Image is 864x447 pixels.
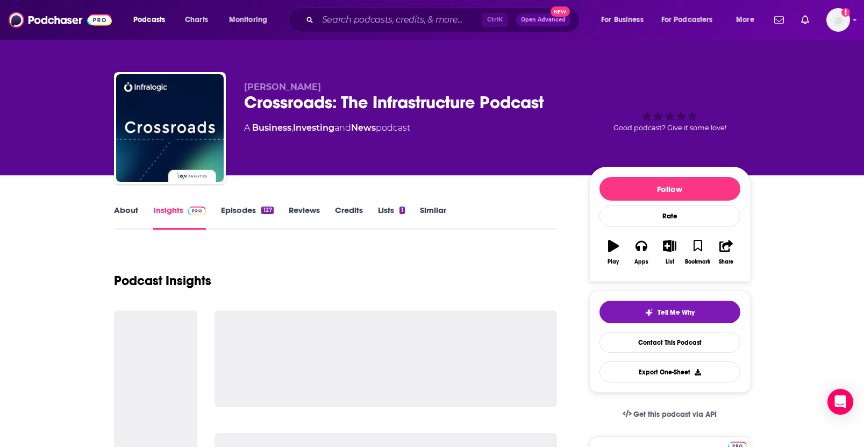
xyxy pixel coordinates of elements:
div: Open Intercom Messenger [827,389,853,415]
div: Search podcasts, credits, & more... [298,8,590,32]
button: Show profile menu [826,8,850,32]
a: Show notifications dropdown [770,11,788,29]
svg: Add a profile image [841,8,850,17]
span: Charts [185,12,208,27]
span: Logged in as emilyroy [826,8,850,32]
span: Tell Me Why [658,308,695,317]
a: Contact This Podcast [599,332,740,353]
div: Good podcast? Give it some love! [589,82,751,148]
h1: Podcast Insights [114,273,211,289]
button: open menu [126,11,179,29]
span: Good podcast? Give it some love! [613,124,726,132]
a: Charts [178,11,215,29]
img: Podchaser Pro [188,207,206,215]
button: tell me why sparkleTell Me Why [599,301,740,323]
a: Business [252,123,291,133]
div: A podcast [244,122,410,134]
div: Apps [634,259,648,265]
span: Open Advanced [521,17,566,23]
button: open menu [594,11,657,29]
div: Play [608,259,619,265]
div: List [666,259,674,265]
span: Monitoring [229,12,267,27]
div: 127 [261,207,273,214]
button: List [655,233,683,272]
a: News [351,123,376,133]
button: Apps [627,233,655,272]
button: open menu [654,11,729,29]
a: About [114,205,138,230]
img: tell me why sparkle [645,308,653,317]
button: Bookmark [684,233,712,272]
a: Show notifications dropdown [797,11,813,29]
input: Search podcasts, credits, & more... [318,11,482,29]
div: Rate [599,205,740,227]
a: Reviews [289,205,320,230]
a: Episodes127 [221,205,273,230]
button: open menu [729,11,768,29]
div: 1 [399,207,405,214]
span: New [551,6,570,17]
img: Crossroads: The Infrastructure Podcast [116,74,224,182]
span: For Business [601,12,644,27]
span: and [334,123,351,133]
div: Share [719,259,733,265]
a: Credits [335,205,363,230]
a: Lists1 [378,205,405,230]
a: Similar [420,205,446,230]
span: More [736,12,754,27]
span: Ctrl K [482,13,508,27]
button: Open AdvancedNew [516,13,570,26]
a: Get this podcast via API [614,401,726,428]
span: [PERSON_NAME] [244,82,321,92]
button: open menu [222,11,281,29]
div: Bookmark [685,259,710,265]
a: InsightsPodchaser Pro [153,205,206,230]
button: Export One-Sheet [599,361,740,382]
button: Play [599,233,627,272]
span: Get this podcast via API [633,410,717,419]
span: For Podcasters [661,12,713,27]
img: Podchaser - Follow, Share and Rate Podcasts [9,10,112,30]
span: , [291,123,293,133]
a: Investing [293,123,334,133]
button: Follow [599,177,740,201]
span: Podcasts [133,12,165,27]
img: User Profile [826,8,850,32]
button: Share [712,233,740,272]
